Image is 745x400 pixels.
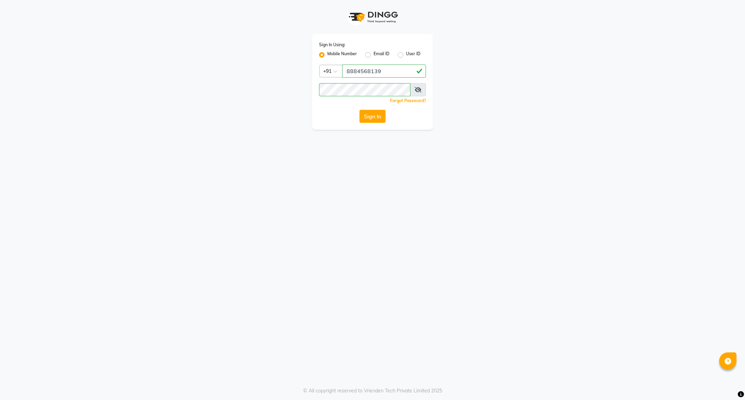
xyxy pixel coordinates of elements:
input: Username [342,65,426,78]
input: Username [319,83,410,96]
a: Forgot Password? [390,98,426,103]
label: Email ID [374,51,389,59]
label: Mobile Number [327,51,357,59]
label: User ID [406,51,420,59]
img: logo1.svg [345,7,400,27]
label: Sign In Using: [319,42,345,48]
button: Sign In [359,110,386,123]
